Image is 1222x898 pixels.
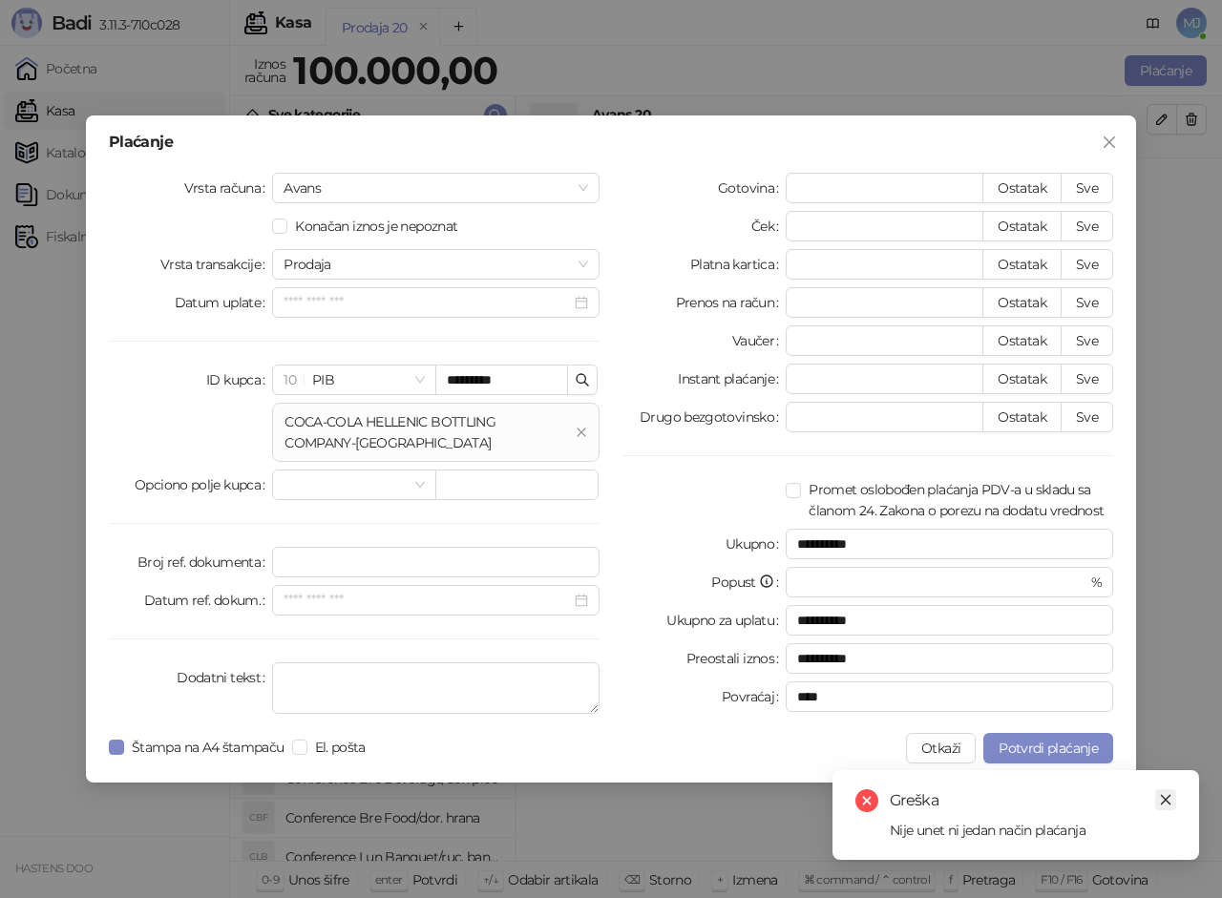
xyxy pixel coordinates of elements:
[272,547,600,577] input: Broj ref. dokumenta
[307,737,373,758] span: El. pošta
[284,174,588,202] span: Avans
[287,216,465,237] span: Konačan iznos je nepoznat
[1061,364,1113,394] button: Sve
[751,211,786,241] label: Ček
[1094,135,1125,150] span: Zatvori
[109,135,1113,150] div: Plaćanje
[1061,402,1113,432] button: Sve
[666,605,786,636] label: Ukupno za uplatu
[1061,249,1113,280] button: Sve
[160,249,273,280] label: Vrsta transakcije
[982,402,1062,432] button: Ostatak
[890,789,1176,812] div: Greška
[284,590,571,611] input: Datum ref. dokum.
[983,733,1113,763] button: Potvrdi plaćanje
[678,364,786,394] label: Instant plaćanje
[284,292,571,313] input: Datum uplate
[982,173,1062,203] button: Ostatak
[982,211,1062,241] button: Ostatak
[982,325,1062,356] button: Ostatak
[1061,287,1113,318] button: Sve
[690,249,786,280] label: Platna kartica
[855,789,878,812] span: close-circle
[177,662,272,693] label: Dodatni tekst
[982,364,1062,394] button: Ostatak
[1159,793,1172,806] span: close
[686,643,787,674] label: Preostali iznos
[184,173,273,203] label: Vrsta računa
[144,585,273,616] label: Datum ref. dokum.
[1094,127,1125,157] button: Close
[982,249,1062,280] button: Ostatak
[1061,325,1113,356] button: Sve
[284,411,568,453] div: COCA-COLA HELLENIC BOTTLING COMPANY-[GEOGRAPHIC_DATA]
[726,529,787,559] label: Ukupno
[999,740,1098,757] span: Potvrdi plaćanje
[284,371,296,388] span: 10
[576,427,587,439] button: close
[1061,211,1113,241] button: Sve
[718,173,786,203] label: Gotovina
[272,662,600,714] textarea: Dodatni tekst
[124,737,292,758] span: Štampa na A4 štampaču
[982,287,1062,318] button: Ostatak
[284,365,424,394] span: PIB
[137,547,272,577] label: Broj ref. dokumenta
[732,325,787,356] label: Vaučer
[676,287,787,318] label: Prenos na račun
[576,427,587,438] span: close
[722,681,786,712] label: Povraćaj
[711,567,786,597] label: Popust
[1102,135,1117,150] span: close
[1155,789,1176,810] a: Close
[906,733,976,763] button: Otkaži
[640,402,786,432] label: Drugo bezgotovinsko
[890,820,1176,841] div: Nije unet ni jedan način plaćanja
[175,287,273,318] label: Datum uplate
[284,250,588,279] span: Prodaja
[1061,173,1113,203] button: Sve
[135,470,272,500] label: Opciono polje kupca
[801,479,1113,521] span: Promet oslobođen plaćanja PDV-a u skladu sa članom 24. Zakona o porezu na dodatu vrednost
[206,365,272,395] label: ID kupca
